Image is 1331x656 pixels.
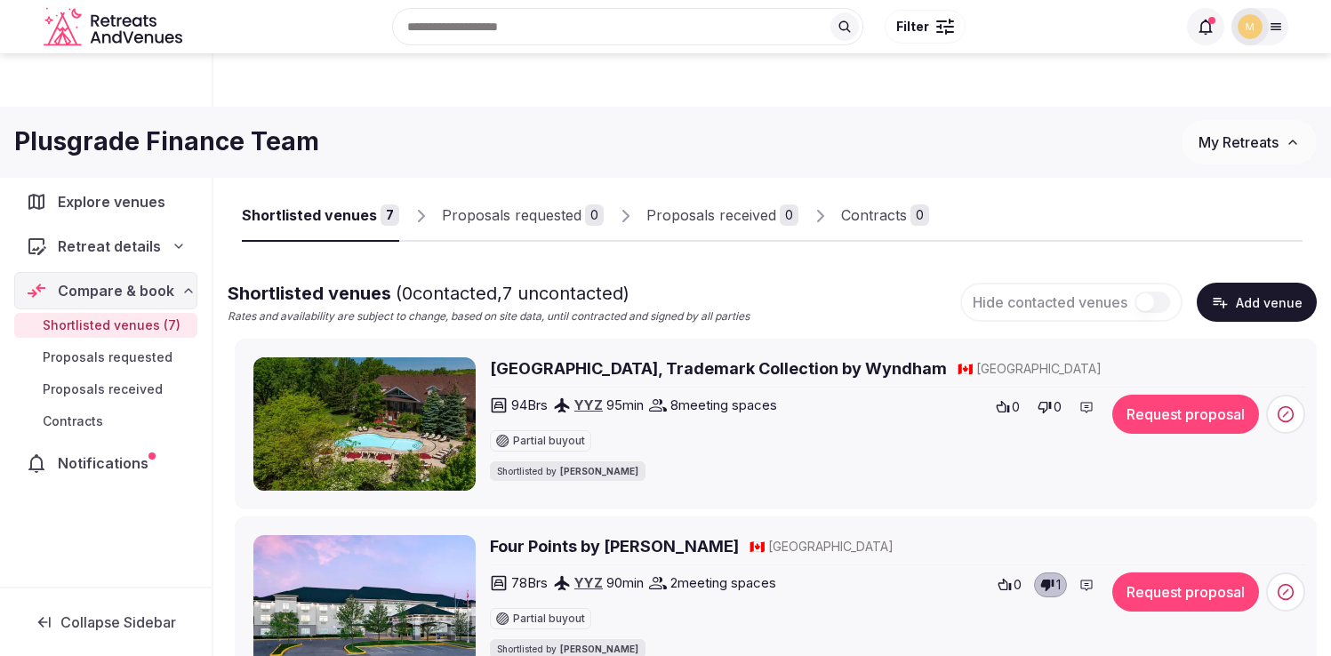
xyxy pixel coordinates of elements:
[1112,572,1259,612] button: Request proposal
[511,396,548,414] span: 94 Brs
[1034,572,1067,597] button: 1
[513,613,585,624] span: Partial buyout
[670,573,776,592] span: 2 meeting spaces
[242,190,399,242] a: Shortlisted venues7
[1054,398,1062,416] span: 0
[560,465,638,477] span: [PERSON_NAME]
[490,461,645,481] div: Shortlisted by
[606,573,644,592] span: 90 min
[490,357,947,380] a: [GEOGRAPHIC_DATA], Trademark Collection by Wyndham
[910,204,929,226] div: 0
[58,452,156,474] span: Notifications
[574,574,603,591] a: YYZ
[14,313,197,338] a: Shortlisted venues (7)
[958,361,973,376] span: 🇨🇦
[585,204,604,226] div: 0
[242,204,377,226] div: Shortlisted venues
[60,613,176,631] span: Collapse Sidebar
[43,316,180,334] span: Shortlisted venues (7)
[14,444,197,482] a: Notifications
[1112,395,1259,434] button: Request proposal
[750,539,765,554] span: 🇨🇦
[1032,395,1067,420] button: 0
[381,204,399,226] div: 7
[44,7,186,47] svg: Retreats and Venues company logo
[976,360,1102,378] span: [GEOGRAPHIC_DATA]
[990,395,1025,420] button: 0
[780,204,798,226] div: 0
[228,283,629,304] span: Shortlisted venues
[1238,14,1263,39] img: mana.vakili
[1182,120,1317,164] button: My Retreats
[14,377,197,402] a: Proposals received
[885,10,966,44] button: Filter
[43,412,103,430] span: Contracts
[513,436,585,446] span: Partial buyout
[43,380,163,398] span: Proposals received
[396,283,629,304] span: ( 0 contacted, 7 uncontacted)
[228,309,750,324] p: Rates and availability are subject to change, based on site data, until contracted and signed by ...
[58,280,174,301] span: Compare & book
[1197,283,1317,322] button: Add venue
[58,191,172,212] span: Explore venues
[442,190,604,242] a: Proposals requested0
[958,360,973,378] button: 🇨🇦
[14,409,197,434] a: Contracts
[560,643,638,655] span: [PERSON_NAME]
[490,535,739,557] a: Four Points by [PERSON_NAME]
[992,572,1027,597] button: 0
[1199,133,1279,151] span: My Retreats
[973,293,1127,311] span: Hide contacted venues
[44,7,186,47] a: Visit the homepage
[841,204,907,226] div: Contracts
[768,538,894,556] span: [GEOGRAPHIC_DATA]
[574,396,603,413] a: YYZ
[1056,576,1061,594] span: 1
[14,603,197,642] button: Collapse Sidebar
[14,183,197,220] a: Explore venues
[606,396,644,414] span: 95 min
[750,538,765,556] button: 🇨🇦
[442,204,581,226] div: Proposals requested
[43,348,172,366] span: Proposals requested
[14,124,319,159] h1: Plusgrade Finance Team
[1014,576,1022,594] span: 0
[253,357,476,491] img: Georgian Bay Hotel, Trademark Collection by Wyndham
[841,190,929,242] a: Contracts0
[511,573,548,592] span: 78 Brs
[14,345,197,370] a: Proposals requested
[1012,398,1020,416] span: 0
[58,236,161,257] span: Retreat details
[670,396,777,414] span: 8 meeting spaces
[646,190,798,242] a: Proposals received0
[896,18,929,36] span: Filter
[646,204,776,226] div: Proposals received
